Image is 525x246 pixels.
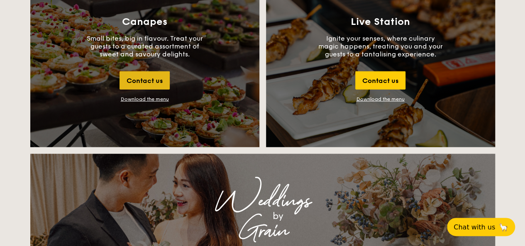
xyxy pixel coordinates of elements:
p: Small bites, big in flavour. Treat your guests to a curated assortment of sweet and savoury delig... [83,34,207,58]
button: Chat with us🦙 [447,218,515,236]
div: Contact us [355,71,405,90]
div: Grain [103,224,422,239]
h3: Canapes [122,16,167,28]
div: Download the menu [121,96,169,102]
div: Weddings [103,194,422,209]
a: Download the menu [357,96,405,102]
div: Contact us [120,71,170,90]
div: by [134,209,422,224]
p: Ignite your senses, where culinary magic happens, treating you and your guests to a tantalising e... [318,34,443,58]
span: Chat with us [454,223,495,231]
h3: Live Station [351,16,410,28]
span: 🦙 [498,222,508,232]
